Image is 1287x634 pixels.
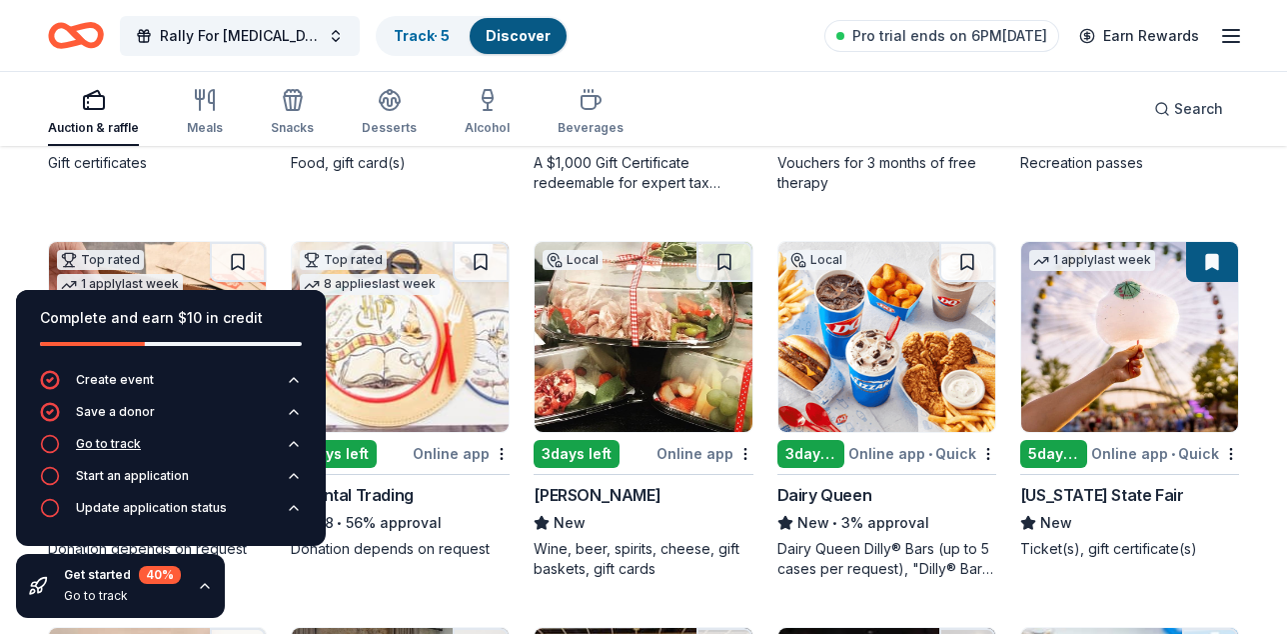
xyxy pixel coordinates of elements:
[362,80,417,146] button: Desserts
[534,153,752,193] div: A $1,000 Gift Certificate redeemable for expert tax preparation or tax resolution services—recipi...
[534,241,752,579] a: Image for Surdyk'sLocal3days leftOnline app[PERSON_NAME]NewWine, beer, spirits, cheese, gift bask...
[534,539,752,579] div: Wine, beer, spirits, cheese, gift baskets, gift cards
[824,20,1059,52] a: Pro trial ends on 6PM[DATE]
[76,500,227,516] div: Update application status
[1040,511,1072,535] span: New
[48,120,139,136] div: Auction & raffle
[291,511,510,535] div: 56% approval
[777,539,996,579] div: Dairy Queen Dilly® Bars (up to 5 cases per request), "Dilly® Bars For A Year” certificate
[292,242,509,432] img: Image for Oriental Trading
[534,440,620,468] div: 3 days left
[394,27,450,44] a: Track· 5
[57,250,144,270] div: Top rated
[48,241,267,559] a: Image for Casey'sTop rated1 applylast week19 days leftOnline app[PERSON_NAME]5.0•47% approvalDona...
[465,120,510,136] div: Alcohol
[928,446,932,462] span: •
[535,242,751,432] img: Image for Surdyk's
[786,250,846,270] div: Local
[543,250,603,270] div: Local
[1091,441,1239,466] div: Online app Quick
[1029,250,1155,271] div: 1 apply last week
[1020,483,1184,507] div: [US_STATE] State Fair
[554,511,586,535] span: New
[48,80,139,146] button: Auction & raffle
[291,153,510,173] div: Food, gift card(s)
[558,120,624,136] div: Beverages
[778,242,995,432] img: Image for Dairy Queen
[48,12,104,59] a: Home
[139,566,181,584] div: 40 %
[40,306,302,330] div: Complete and earn $10 in credit
[777,483,872,507] div: Dairy Queen
[1020,440,1087,468] div: 5 days left
[271,120,314,136] div: Snacks
[1021,242,1238,432] img: Image for Minnesota State Fair
[291,483,414,507] div: Oriental Trading
[120,16,360,56] button: Rally For [MEDICAL_DATA]
[40,370,302,402] button: Create event
[300,250,387,270] div: Top rated
[848,441,996,466] div: Online app Quick
[777,241,996,579] a: Image for Dairy QueenLocal3days leftOnline app•QuickDairy QueenNew•3% approvalDairy Queen Dilly® ...
[48,153,267,173] div: Gift certificates
[558,80,624,146] button: Beverages
[76,372,154,388] div: Create event
[40,402,302,434] button: Save a donor
[656,441,753,466] div: Online app
[1020,539,1239,559] div: Ticket(s), gift certificate(s)
[362,120,417,136] div: Desserts
[797,511,829,535] span: New
[271,80,314,146] button: Snacks
[76,436,141,452] div: Go to track
[777,440,844,468] div: 3 days left
[852,24,1047,48] span: Pro trial ends on 6PM[DATE]
[413,441,510,466] div: Online app
[300,274,440,295] div: 8 applies last week
[465,80,510,146] button: Alcohol
[187,80,223,146] button: Meals
[376,16,569,56] button: Track· 5Discover
[1138,89,1239,129] button: Search
[1174,97,1223,121] span: Search
[1067,18,1211,54] a: Earn Rewards
[486,27,551,44] a: Discover
[76,404,155,420] div: Save a donor
[832,515,837,531] span: •
[160,24,320,48] span: Rally For [MEDICAL_DATA]
[1020,153,1239,173] div: Recreation passes
[64,566,181,584] div: Get started
[187,120,223,136] div: Meals
[1020,241,1239,559] a: Image for Minnesota State Fair1 applylast week5days leftOnline app•Quick[US_STATE] State FairNewT...
[76,468,189,484] div: Start an application
[1171,446,1175,462] span: •
[64,588,181,604] div: Go to track
[291,539,510,559] div: Donation depends on request
[291,241,510,559] a: Image for Oriental TradingTop rated8 applieslast week5days leftOnline appOriental Trading4.8•56% ...
[777,511,996,535] div: 3% approval
[534,483,660,507] div: [PERSON_NAME]
[40,498,302,530] button: Update application status
[40,434,302,466] button: Go to track
[40,466,302,498] button: Start an application
[777,153,996,193] div: Vouchers for 3 months of free therapy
